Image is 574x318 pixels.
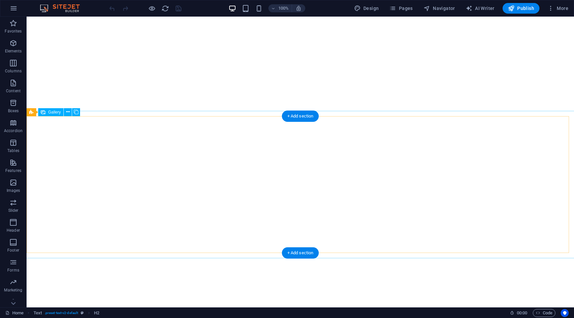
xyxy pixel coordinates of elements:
[5,168,21,173] p: Features
[517,309,527,317] span: 00 00
[8,108,19,114] p: Boxes
[268,4,292,12] button: 100%
[148,4,156,12] button: Click here to leave preview mode and continue editing
[5,309,24,317] a: Click to cancel selection. Double-click to open Pages
[545,3,571,14] button: More
[522,310,523,315] span: :
[5,68,22,74] p: Columns
[503,3,539,14] button: Publish
[510,309,527,317] h6: Session time
[5,29,22,34] p: Favorites
[508,5,534,12] span: Publish
[81,311,84,315] i: This element is a customizable preset
[466,5,495,12] span: AI Writer
[161,5,169,12] i: Reload page
[389,5,413,12] span: Pages
[45,309,78,317] span: . preset-text-v2-default
[351,3,382,14] div: Design (Ctrl+Alt+Y)
[354,5,379,12] span: Design
[424,5,455,12] span: Navigator
[34,309,100,317] nav: breadcrumb
[463,3,497,14] button: AI Writer
[282,111,319,122] div: + Add section
[547,5,568,12] span: More
[561,309,569,317] button: Usercentrics
[351,3,382,14] button: Design
[7,148,19,153] p: Tables
[161,4,169,12] button: reload
[7,248,19,253] p: Footer
[7,188,20,193] p: Images
[7,228,20,233] p: Header
[4,287,22,293] p: Marketing
[421,3,458,14] button: Navigator
[296,5,302,11] i: On resize automatically adjust zoom level to fit chosen device.
[4,128,23,133] p: Accordion
[6,88,21,94] p: Content
[5,48,22,54] p: Elements
[7,268,19,273] p: Forms
[48,110,61,114] span: Gallery
[8,208,19,213] p: Slider
[94,309,99,317] span: Click to select. Double-click to edit
[278,4,289,12] h6: 100%
[34,309,42,317] span: Click to select. Double-click to edit
[536,309,552,317] span: Code
[38,4,88,12] img: Editor Logo
[387,3,415,14] button: Pages
[533,309,555,317] button: Code
[282,247,319,259] div: + Add section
